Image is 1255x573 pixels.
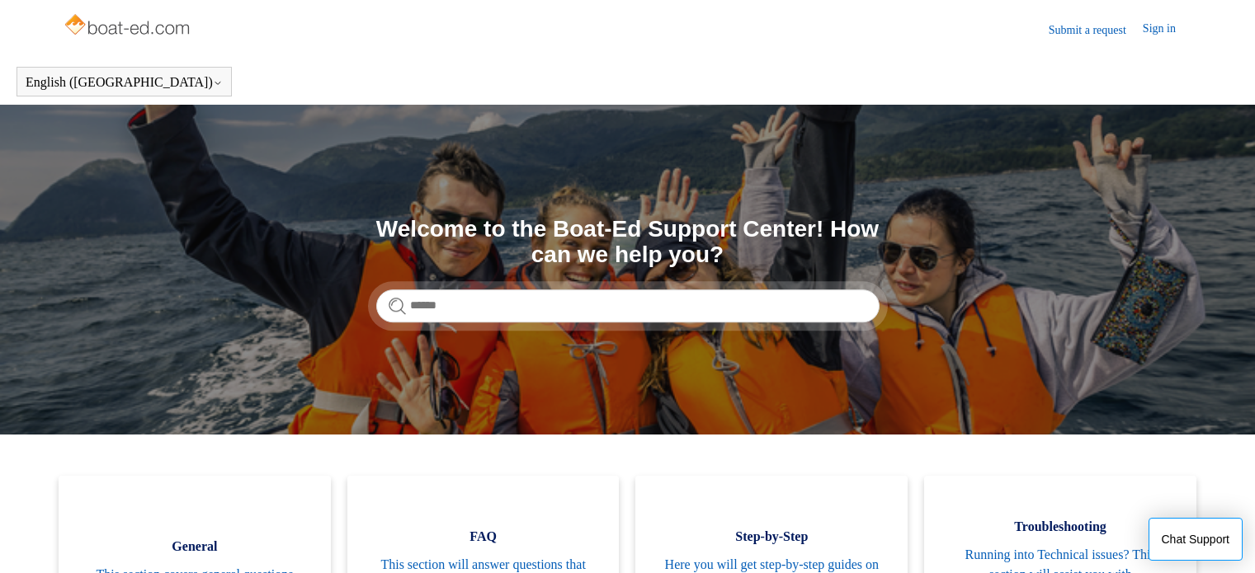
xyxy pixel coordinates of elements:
[26,75,223,90] button: English ([GEOGRAPHIC_DATA])
[1149,518,1243,561] button: Chat Support
[1143,20,1192,40] a: Sign in
[376,217,880,268] h1: Welcome to the Boat-Ed Support Center! How can we help you?
[372,527,595,547] span: FAQ
[63,10,194,43] img: Boat-Ed Help Center home page
[376,289,880,322] input: Search
[660,527,883,547] span: Step-by-Step
[83,537,306,557] span: General
[949,517,1172,537] span: Troubleshooting
[1049,21,1143,39] a: Submit a request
